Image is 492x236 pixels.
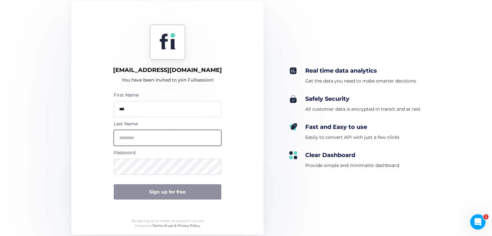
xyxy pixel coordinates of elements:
div: Get the data you need to make smarter decisions [305,77,416,85]
button: Sign up for free [114,184,221,200]
div: Fast and Easy to use [305,123,399,131]
div: By signing up to create an account I accept Company’s [126,218,209,228]
iframe: Intercom live chat [470,214,486,230]
div: Easily to convert API with just a few clicks [305,133,399,141]
div: Password [114,149,221,156]
span: 1 [483,214,488,219]
div: Real time data analytics [305,67,416,75]
div: Safely Security [305,95,421,103]
div: All customer data is encrypted in transit and at rest [305,105,421,113]
a: Terms of use & Privacy Policy. [153,224,200,228]
div: Clear Dashboard [305,151,399,159]
div: You have been invited to join Fullsession! [122,76,214,84]
div: [EMAIL_ADDRESS][DOMAIN_NAME] [113,66,222,74]
div: Last Name [114,120,221,127]
div: First Name [114,91,221,98]
div: Provide simple and minimalist dashboard [305,161,399,169]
